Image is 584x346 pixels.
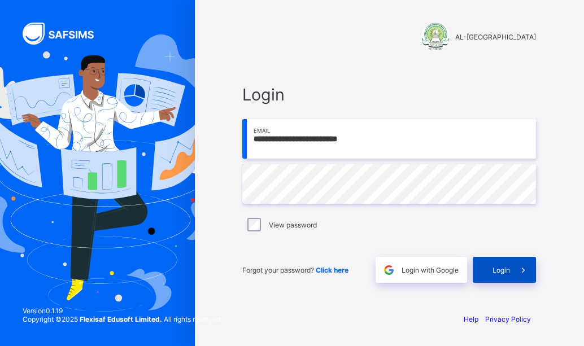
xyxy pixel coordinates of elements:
[402,266,459,274] span: Login with Google
[382,264,395,277] img: google.396cfc9801f0270233282035f929180a.svg
[23,315,222,323] span: Copyright © 2025 All rights reserved.
[23,306,222,315] span: Version 0.1.19
[80,315,162,323] strong: Flexisaf Edusoft Limited.
[242,85,536,104] span: Login
[316,266,348,274] a: Click here
[493,266,510,274] span: Login
[455,33,536,41] span: AL-[GEOGRAPHIC_DATA]
[242,266,348,274] span: Forgot your password?
[23,23,107,45] img: SAFSIMS Logo
[464,315,478,323] a: Help
[269,221,317,229] label: View password
[485,315,531,323] a: Privacy Policy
